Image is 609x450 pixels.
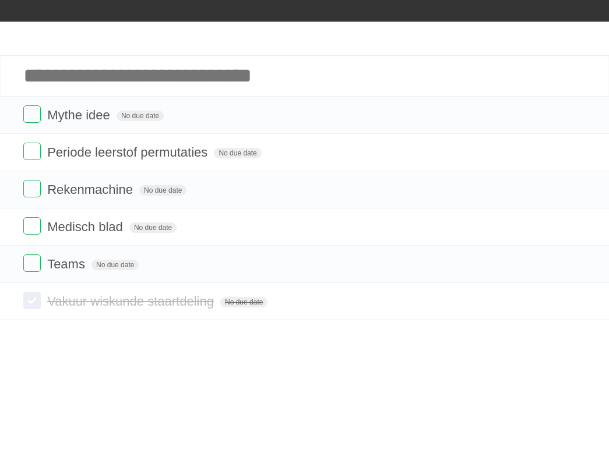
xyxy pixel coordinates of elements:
[214,148,261,158] span: No due date
[23,180,41,197] label: Done
[47,219,126,234] span: Medisch blad
[47,257,88,271] span: Teams
[23,217,41,235] label: Done
[91,260,139,270] span: No due date
[23,254,41,272] label: Done
[23,105,41,123] label: Done
[139,185,186,196] span: No due date
[23,292,41,309] label: Done
[47,145,210,160] span: Periode leerstof permutaties
[47,182,136,197] span: Rekenmachine
[47,294,217,309] span: Vakuur wiskunde staartdeling
[117,111,164,121] span: No due date
[220,297,267,307] span: No due date
[23,143,41,160] label: Done
[129,222,177,233] span: No due date
[47,108,113,122] span: Mythe idee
